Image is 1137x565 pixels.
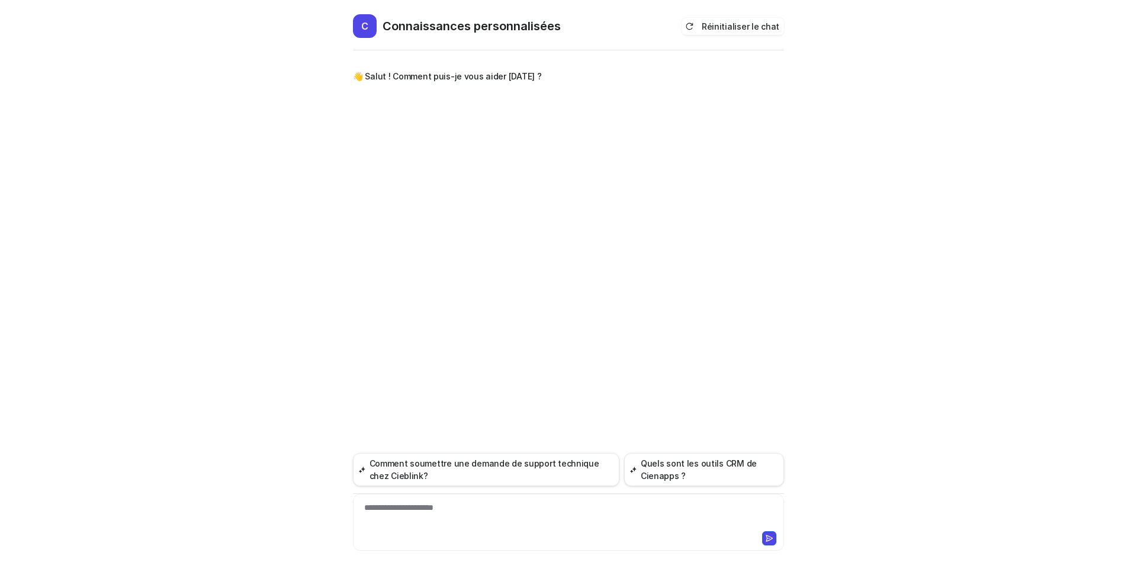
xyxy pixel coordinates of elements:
[370,458,599,481] font: Comment soumettre une demande de support technique chez Cieblink?
[641,458,757,481] font: Quels sont les outils CRM de Cienapps ?
[682,18,784,35] button: Réinitialiser le chat
[383,19,561,33] font: Connaissances personnalisées
[353,71,541,81] font: 👋 Salut ! Comment puis-je vous aider [DATE] ?
[353,453,619,486] button: Comment soumettre une demande de support technique chez Cieblink?
[702,21,779,31] font: Réinitialiser le chat
[624,453,784,486] button: Quels sont les outils CRM de Cienapps ?
[361,20,368,32] font: C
